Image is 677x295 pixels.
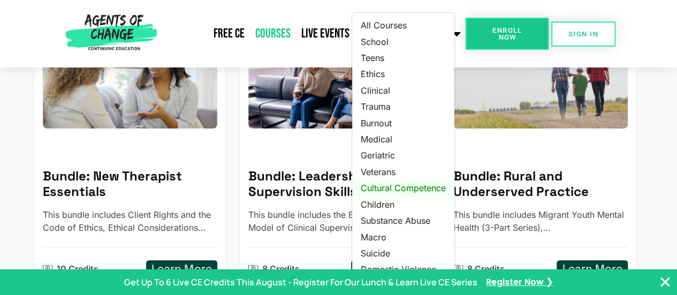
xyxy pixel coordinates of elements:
h5: Bundle: New Therapist Essentials [43,169,217,200]
a: Leadership and Supervision Skills - 8 Credit CE BundleBundle: Leadership and Supervision SkillsTh... [239,23,432,287]
a: Enroll Now [466,18,549,50]
a: All Courses [352,17,454,33]
a: New Therapist Essentials - 10 Credit CE BundleBundle: New Therapist EssentialsThis bundle include... [34,23,226,287]
h5: Learn More [151,262,211,276]
a: Children [352,196,454,213]
a: Free CE [208,20,250,47]
img: Leadership and Supervision Skills - 8 Credit CE Bundle [248,32,423,128]
a: Trauma [352,99,454,115]
a: Cultural Competence [352,180,454,196]
a: SIGN IN [551,21,615,47]
a: Register Now ❯ [486,276,553,288]
a: Rural and Underserved Practice - 8 Credit CE BundleBundle: Rural and Underserved PracticeThis bun... [444,23,637,287]
img: Rural and Underserved Practice - 8 Credit CE Bundle [453,32,628,128]
p: This bundle includes Client Rights and the Code of Ethics, Ethical Considerations with Kids and T... [43,208,217,234]
a: Macro [352,229,454,245]
nav: Menu [161,20,466,47]
p: 8 Credits [467,262,505,275]
h5: Bundle: Rural and Underserved Practice [453,169,628,200]
a: Burnout [352,115,454,131]
a: Substance Abuse [352,213,454,229]
p: 8 Credits [262,262,300,275]
p: 10 Credits [57,262,98,275]
a: Live Events [296,20,355,47]
h5: Bundle: Leadership and Supervision Skills [248,169,423,200]
p: This bundle includes the Empowerment Model of Clinical Supervision, Extra Income and Business Ski... [248,208,423,234]
span: SIGN IN [568,31,598,37]
h5: Learn More [562,262,622,276]
a: Veterans [352,164,454,180]
a: Medical [352,131,454,147]
span: Enroll Now [483,27,531,41]
a: Domestic Violence [352,261,454,277]
a: Teens [352,50,454,66]
button: Close Banner [659,276,672,289]
img: New Therapist Essentials - 10 Credit CE Bundle [43,32,217,128]
a: Courses [250,20,296,47]
a: Suicide [352,245,454,261]
a: Geriatric [352,147,454,163]
a: Clinical [352,82,454,99]
a: School [352,34,454,50]
p: This bundle includes Migrant Youth Mental Health (3-Part Series), Native American Mental Health, ... [453,208,628,234]
a: Ethics [352,66,454,82]
p: Get Up To 6 Live CE Credits This August - Register For Our Lunch & Learn Live CE Series [124,276,477,289]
